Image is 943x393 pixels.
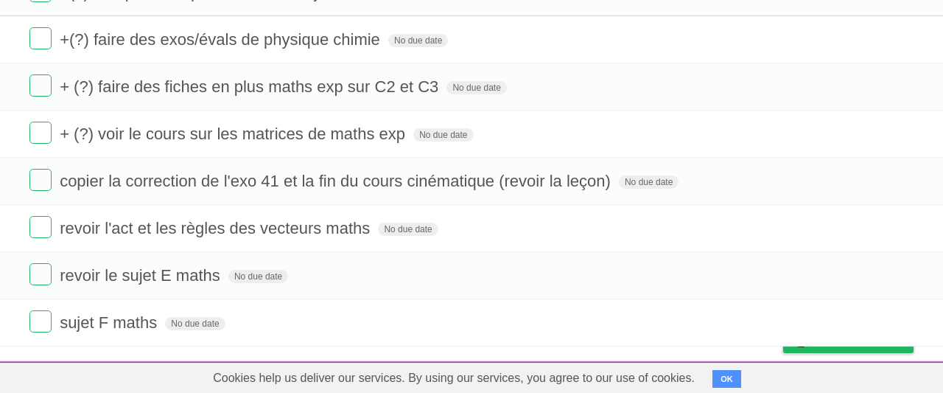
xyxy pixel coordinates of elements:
[413,128,473,142] span: No due date
[619,175,679,189] span: No due date
[198,364,709,393] span: Cookies help us deliver our services. By using our services, you agree to our use of cookies.
[446,81,506,94] span: No due date
[29,310,52,333] label: Done
[60,266,224,285] span: revoir le sujet E maths
[388,34,448,47] span: No due date
[814,327,906,352] span: Buy me a coffee
[378,223,438,236] span: No due date
[29,27,52,49] label: Done
[29,169,52,191] label: Done
[228,270,288,283] span: No due date
[60,219,374,237] span: revoir l'act et les règles des vecteurs maths
[60,125,409,143] span: + (?) voir le cours sur les matrices de maths exp
[60,172,614,190] span: copier la correction de l'exo 41 et la fin du cours cinématique (revoir la leçon)
[29,122,52,144] label: Done
[712,370,741,388] button: OK
[29,74,52,97] label: Done
[60,30,384,49] span: +(?) faire des exos/évals de physique chimie
[29,263,52,285] label: Done
[29,216,52,238] label: Done
[60,77,442,96] span: + (?) faire des fiches en plus maths exp sur C2 et C3
[165,317,225,330] span: No due date
[60,313,161,332] span: sujet F maths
